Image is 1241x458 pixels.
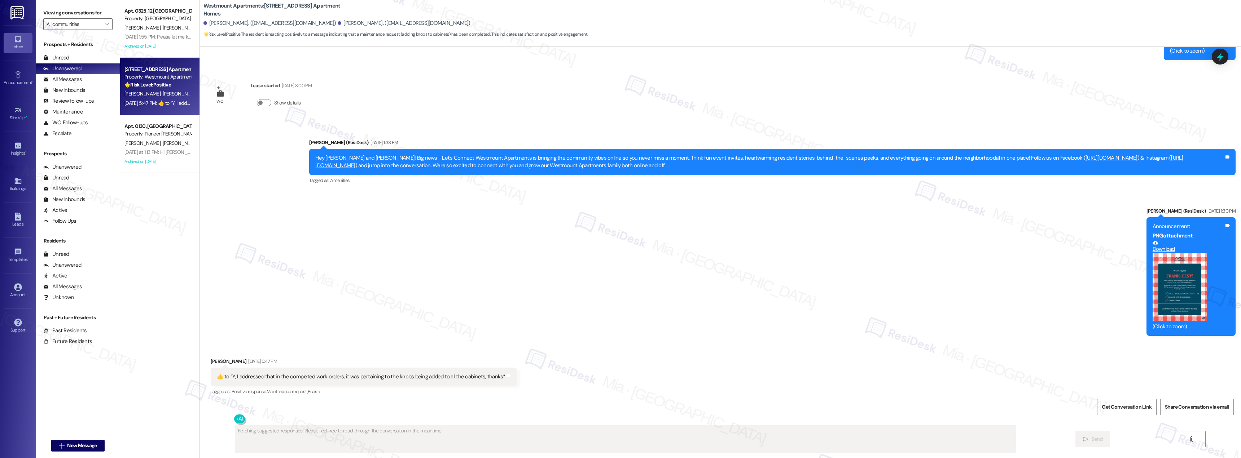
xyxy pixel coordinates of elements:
[4,104,32,124] a: Site Visit •
[124,25,163,31] span: [PERSON_NAME]
[203,19,336,27] div: [PERSON_NAME]. ([EMAIL_ADDRESS][DOMAIN_NAME])
[124,100,422,106] div: [DATE] 5:47 PM: ​👍​ to “ Y, I addressed that in the completed work orders, it was pertaining to t...
[162,140,198,146] span: [PERSON_NAME]
[43,196,85,203] div: New Inbounds
[59,443,64,449] i: 
[10,6,25,19] img: ResiDesk Logo
[4,316,32,336] a: Support
[1153,323,1207,330] div: (Click to zoom)
[1083,436,1088,442] i: 
[28,256,29,261] span: •
[43,108,83,116] div: Maintenance
[309,175,1236,186] div: Tagged as:
[36,314,120,321] div: Past + Future Residents
[43,7,113,18] label: Viewing conversations for
[203,31,588,38] span: : The resident is reacting positively to a message indicating that a maintenance request (adding ...
[309,139,1236,149] div: [PERSON_NAME] (ResiDesk)
[124,149,603,155] div: [DATE] at 1:13 PM: Hi [PERSON_NAME] and [PERSON_NAME]! I'm checking in on your latest work order ...
[4,210,32,230] a: Leads
[43,130,71,137] div: Escalate
[124,34,280,40] div: [DATE] 1:55 PM: Please let me know When does the pool close for humans?
[267,388,308,395] span: Maintenance request ,
[36,237,120,245] div: Residents
[1091,435,1102,443] span: Send
[4,246,32,265] a: Templates •
[1165,403,1229,411] span: Share Conversation via email
[43,261,82,269] div: Unanswered
[232,388,267,395] span: Positive response ,
[1160,399,1234,415] button: Share Conversation via email
[4,33,32,53] a: Inbox
[43,338,92,345] div: Future Residents
[43,185,82,192] div: All Messages
[246,357,277,365] div: [DATE] 5:47 PM
[1153,232,1193,239] b: PNG attachment
[203,2,348,18] b: Westmount Apartments: [STREET_ADDRESS] Apartment Homes
[43,65,82,72] div: Unanswered
[124,130,191,138] div: Property: Pioneer [PERSON_NAME]
[43,86,85,94] div: New Inbounds
[162,25,198,31] span: [PERSON_NAME]
[124,73,191,81] div: Property: Westmount Apartments
[124,140,163,146] span: [PERSON_NAME]
[67,442,97,449] span: New Message
[43,327,87,334] div: Past Residents
[315,154,1224,170] div: Hey [PERSON_NAME] and [PERSON_NAME]! Big news - Let's Connect Westmount Apartments is bringing th...
[211,386,517,397] div: Tagged as:
[308,388,320,395] span: Praise
[43,174,69,182] div: Unread
[124,123,191,130] div: Apt. 0130, [GEOGRAPHIC_DATA][PERSON_NAME]
[25,150,26,155] span: •
[1146,207,1236,217] div: [PERSON_NAME] (ResiDesk)
[36,41,120,48] div: Prospects + Residents
[1170,47,1224,55] div: (Click to zoom)
[32,79,33,84] span: •
[124,42,192,51] div: Archived on [DATE]
[124,157,192,166] div: Archived on [DATE]
[43,163,82,171] div: Unanswered
[4,175,32,194] a: Buildings
[217,373,505,381] div: ​👍​ to “ Y, I addressed that in the completed work orders, it was pertaining to the knobs being a...
[4,139,32,159] a: Insights •
[43,206,67,214] div: Active
[211,357,517,368] div: [PERSON_NAME]
[1153,253,1207,321] button: Zoom image
[280,82,312,89] div: [DATE] 8:00 PM
[274,99,301,107] label: Show details
[43,283,82,290] div: All Messages
[43,272,67,280] div: Active
[124,90,163,97] span: [PERSON_NAME]
[124,81,171,88] strong: 🌟 Risk Level: Positive
[330,177,350,183] span: Amenities
[203,31,241,37] strong: 🌟 Risk Level: Positive
[43,119,88,126] div: WO Follow-ups
[1086,154,1137,161] a: [URL][DOMAIN_NAME]
[251,82,312,92] div: Lease started
[36,150,120,157] div: Prospects
[47,18,101,30] input: All communities
[43,217,76,225] div: Follow Ups
[43,97,94,105] div: Review follow-ups
[43,54,69,62] div: Unread
[51,440,105,452] button: New Message
[26,114,27,119] span: •
[1153,240,1207,253] a: Download
[4,281,32,301] a: Account
[369,139,398,146] div: [DATE] 1:38 PM
[315,154,1183,169] a: [URL][DOMAIN_NAME]
[124,15,191,22] div: Property: [GEOGRAPHIC_DATA]
[43,76,82,83] div: All Messages
[105,21,109,27] i: 
[1102,403,1152,411] span: Get Conversation Link
[1097,399,1156,415] button: Get Conversation Link
[1189,436,1194,442] i: 
[124,7,191,15] div: Apt. 0325, 12 [GEOGRAPHIC_DATA]
[235,426,1016,453] textarea: Fetching suggested responses. Please feel free to read through the conversation in the meantime.
[43,294,74,301] div: Unknown
[1206,207,1236,215] div: [DATE] 1:30 PM
[216,98,223,105] div: WO
[1075,431,1110,447] button: Send
[1153,223,1207,230] div: Announcement:
[162,90,198,97] span: [PERSON_NAME]
[338,19,470,27] div: [PERSON_NAME]. ([EMAIL_ADDRESS][DOMAIN_NAME])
